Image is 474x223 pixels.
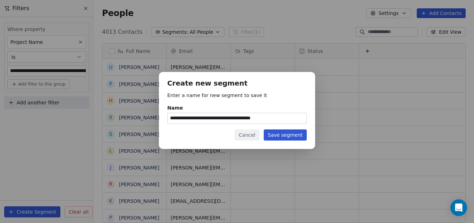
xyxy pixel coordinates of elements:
p: Enter a name for new segment to save it [167,92,307,99]
div: Name [167,104,307,111]
button: Save segment [264,129,307,141]
input: Name [168,113,306,124]
h1: Create new segment [167,80,307,88]
button: Cancel [235,129,259,141]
